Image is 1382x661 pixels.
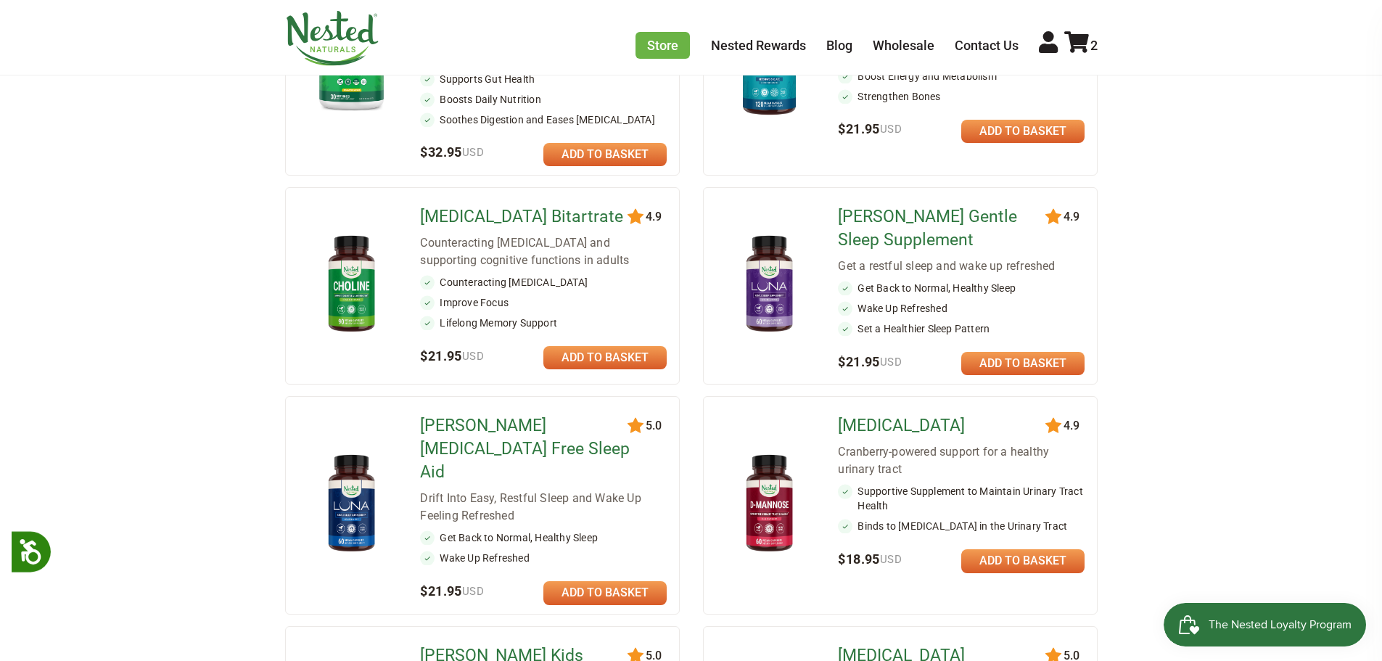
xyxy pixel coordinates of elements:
a: 2 [1064,38,1098,53]
li: Soothes Digestion and Eases [MEDICAL_DATA] [420,112,667,127]
a: [MEDICAL_DATA] [838,414,1048,438]
span: $21.95 [838,121,902,136]
li: Get Back to Normal, Healthy Sleep [838,281,1085,295]
li: Wake Up Refreshed [838,301,1085,316]
li: Strengthen Bones [838,89,1085,104]
span: $18.95 [838,551,902,567]
a: Nested Rewards [711,38,806,53]
li: Wake Up Refreshed [420,551,667,565]
span: USD [880,123,902,136]
li: Boost Energy and Metabolism [838,69,1085,83]
span: $21.95 [420,583,484,599]
li: Get Back to Normal, Healthy Sleep [420,530,667,545]
span: USD [462,585,484,598]
span: USD [880,553,902,566]
div: Drift Into Easy, Restful Sleep and Wake Up Feeling Refreshed [420,490,667,525]
img: LUNA Melatonin Free Sleep Aid [309,448,394,559]
img: LUNA Gentle Sleep Supplement [727,229,812,340]
a: [MEDICAL_DATA] Bitartrate [420,205,630,229]
li: Boosts Daily Nutrition [420,92,667,107]
span: USD [462,350,484,363]
span: 2 [1090,38,1098,53]
li: Set a Healthier Sleep Pattern [838,321,1085,336]
iframe: Button to open loyalty program pop-up [1164,603,1367,646]
a: Store [636,32,690,59]
div: Get a restful sleep and wake up refreshed [838,258,1085,275]
a: Wholesale [873,38,934,53]
a: Blog [826,38,852,53]
span: USD [880,356,902,369]
a: Contact Us [955,38,1019,53]
span: $21.95 [420,348,484,364]
li: Improve Focus [420,295,667,310]
li: Lifelong Memory Support [420,316,667,330]
a: [PERSON_NAME] [MEDICAL_DATA] Free Sleep Aid [420,414,630,484]
li: Supportive Supplement to Maintain Urinary Tract Health [838,484,1085,513]
span: $32.95 [420,144,484,160]
li: Supports Gut Health [420,72,667,86]
span: $21.95 [838,354,902,369]
img: Nested Naturals [285,11,379,66]
div: Cranberry-powered support for a healthy urinary tract [838,443,1085,478]
li: Binds to [MEDICAL_DATA] in the Urinary Tract [838,519,1085,533]
li: Counteracting [MEDICAL_DATA] [420,275,667,290]
div: Counteracting [MEDICAL_DATA] and supporting cognitive functions in adults [420,234,667,269]
img: Choline Bitartrate [309,229,394,340]
a: [PERSON_NAME] Gentle Sleep Supplement [838,205,1048,252]
img: D-Mannose [727,448,812,559]
span: USD [462,146,484,159]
